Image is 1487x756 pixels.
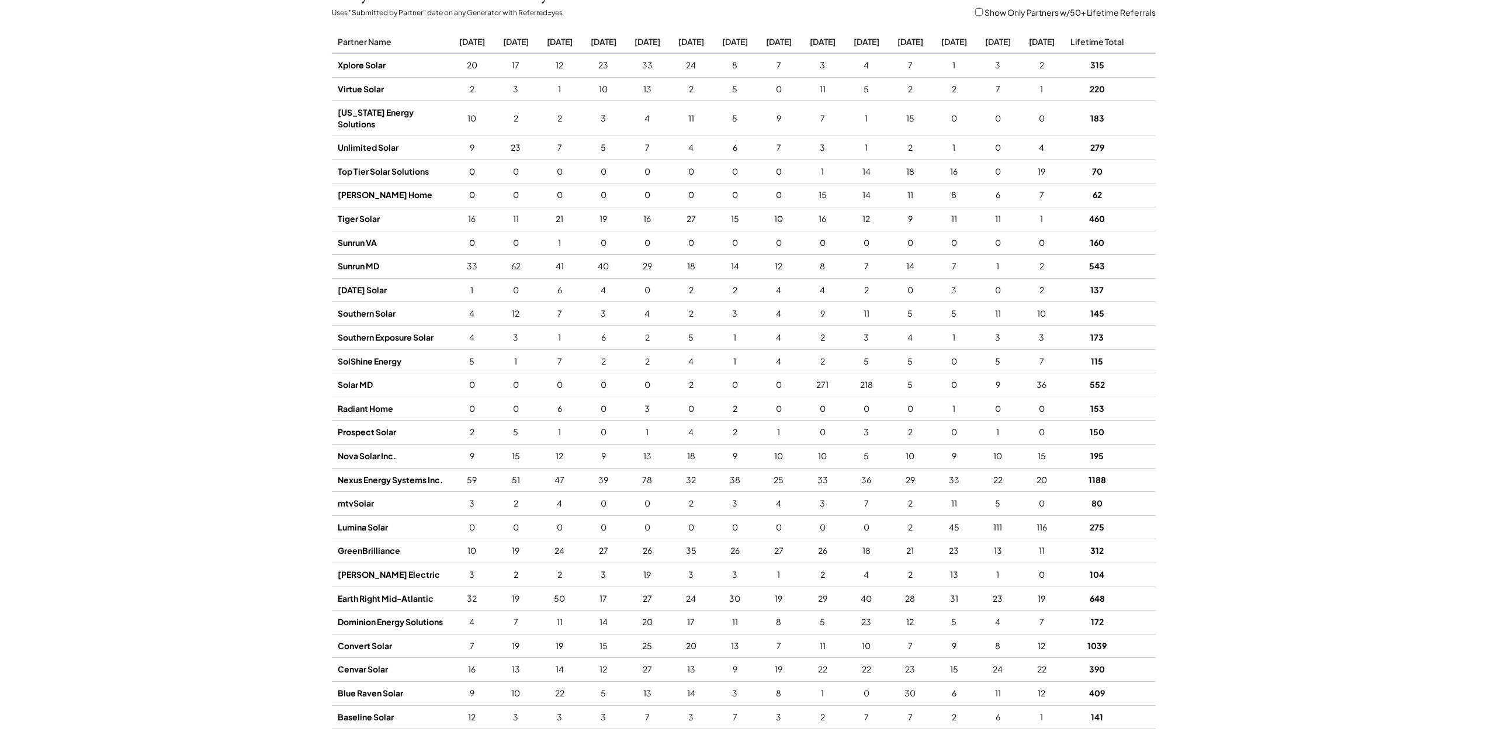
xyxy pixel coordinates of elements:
[455,189,490,201] div: 0
[849,379,884,391] div: 218
[455,356,490,367] div: 5
[338,142,446,154] div: Unlimited Solar
[1068,426,1126,438] div: 150
[338,84,446,95] div: Virtue Solar
[674,237,709,249] div: 0
[805,36,840,47] div: [DATE]
[498,285,533,296] div: 0
[761,308,796,320] div: 4
[338,285,446,296] div: [DATE] Solar
[893,379,928,391] div: 5
[338,237,446,249] div: Sunrun VA
[761,36,796,47] div: [DATE]
[498,332,533,344] div: 3
[761,237,796,249] div: 0
[937,356,972,367] div: 0
[1024,356,1059,367] div: 7
[980,332,1015,344] div: 3
[1024,166,1059,178] div: 19
[1024,403,1059,415] div: 0
[1024,261,1059,272] div: 2
[849,113,884,124] div: 1
[338,450,446,462] div: Nova Solar Inc.
[674,285,709,296] div: 2
[980,356,1015,367] div: 5
[893,308,928,320] div: 5
[980,60,1015,71] div: 3
[849,213,884,225] div: 12
[498,36,533,47] div: [DATE]
[805,356,840,367] div: 2
[805,403,840,415] div: 0
[630,189,665,201] div: 0
[498,356,533,367] div: 1
[338,189,446,201] div: [PERSON_NAME] Home
[630,60,665,71] div: 33
[630,113,665,124] div: 4
[717,36,753,47] div: [DATE]
[1068,60,1126,71] div: 315
[849,60,884,71] div: 4
[586,142,621,154] div: 5
[1068,166,1126,178] div: 70
[332,8,563,18] div: Uses "Submitted by Partner" date on any Generator with Referred=yes
[761,285,796,296] div: 4
[586,474,621,486] div: 39
[849,285,884,296] div: 2
[630,379,665,391] div: 0
[849,36,884,47] div: [DATE]
[674,261,709,272] div: 18
[674,113,709,124] div: 11
[542,189,577,201] div: 0
[1024,113,1059,124] div: 0
[761,332,796,344] div: 4
[338,261,446,272] div: Sunrun MD
[630,356,665,367] div: 2
[455,332,490,344] div: 4
[1068,189,1126,201] div: 62
[630,142,665,154] div: 7
[1068,84,1126,95] div: 220
[717,450,753,462] div: 9
[980,237,1015,249] div: 0
[1068,285,1126,296] div: 137
[586,166,621,178] div: 0
[542,36,577,47] div: [DATE]
[630,308,665,320] div: 4
[1068,213,1126,225] div: 460
[893,60,928,71] div: 7
[849,426,884,438] div: 3
[455,285,490,296] div: 1
[893,237,928,249] div: 0
[980,261,1015,272] div: 1
[761,60,796,71] div: 7
[455,213,490,225] div: 16
[761,379,796,391] div: 0
[586,113,621,124] div: 3
[980,426,1015,438] div: 1
[1068,308,1126,320] div: 145
[455,308,490,320] div: 4
[717,426,753,438] div: 2
[893,189,928,201] div: 11
[338,379,446,391] div: Solar MD
[674,450,709,462] div: 18
[586,237,621,249] div: 0
[338,107,446,130] div: [US_STATE] Energy Solutions
[937,166,972,178] div: 16
[805,474,840,486] div: 33
[542,84,577,95] div: 1
[455,142,490,154] div: 9
[717,213,753,225] div: 15
[805,332,840,344] div: 2
[893,84,928,95] div: 2
[937,308,972,320] div: 5
[717,474,753,486] div: 38
[937,261,972,272] div: 7
[1024,189,1059,201] div: 7
[937,450,972,462] div: 9
[455,84,490,95] div: 2
[630,426,665,438] div: 1
[630,403,665,415] div: 3
[455,113,490,124] div: 10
